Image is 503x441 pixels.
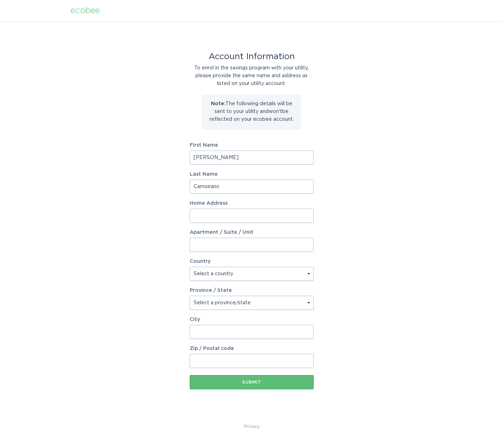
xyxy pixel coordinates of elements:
[190,172,314,177] label: Last Name
[190,143,314,148] label: First Name
[211,101,225,106] strong: Note:
[190,346,314,351] label: Zip / Postal code
[190,64,314,87] div: To enrol in the savings program with your utility, please provide the same name and address as li...
[190,230,314,235] label: Apartment / Suite / Unit
[190,375,314,389] button: Submit
[70,7,100,15] div: ecobee
[207,100,296,123] p: The following details will be sent to your utility and won't be reflected on your ecobee account.
[190,259,211,264] label: Country
[190,317,314,322] label: City
[244,423,259,430] a: Privacy Policy & Terms of Use
[190,201,314,206] label: Home Address
[190,288,232,293] label: Province / State
[190,53,314,61] div: Account Information
[193,380,310,384] div: Submit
